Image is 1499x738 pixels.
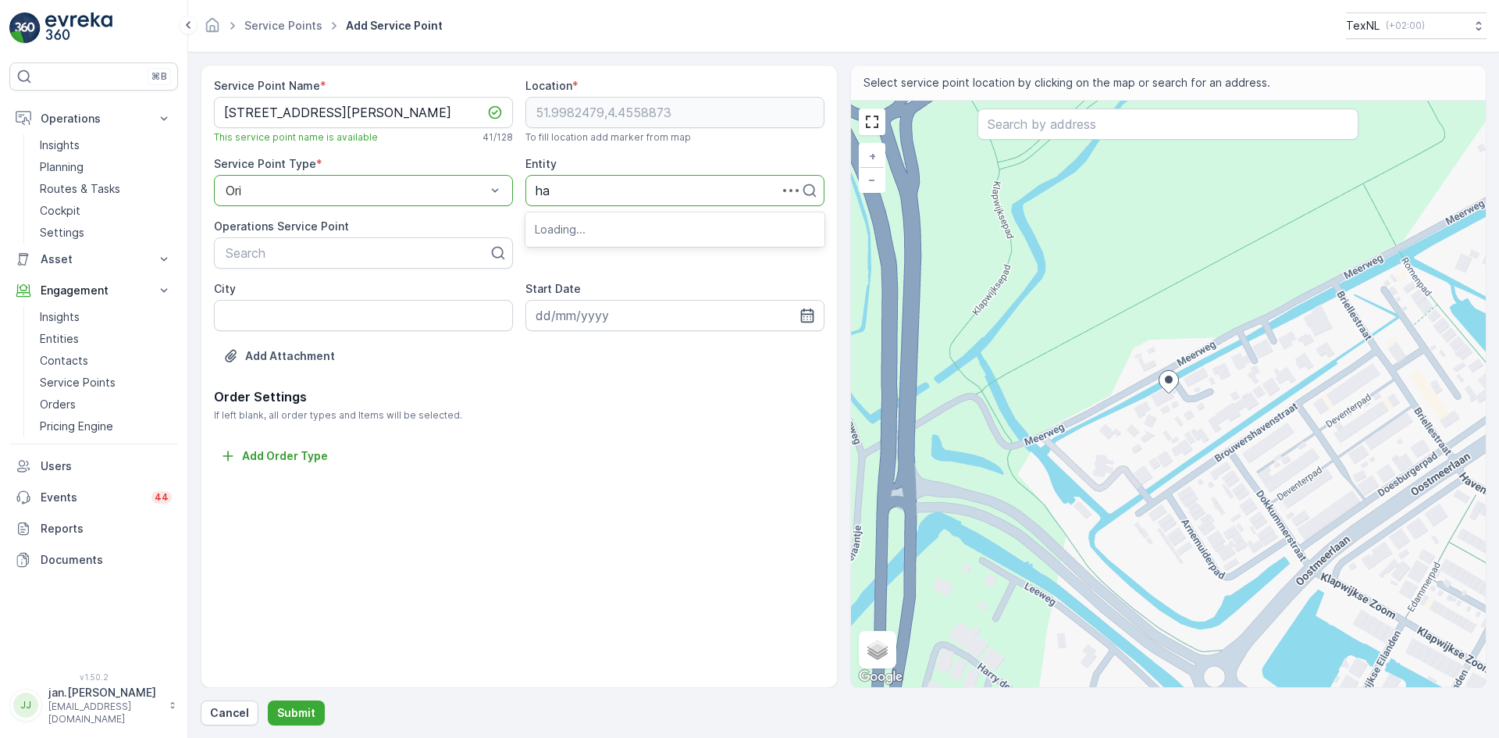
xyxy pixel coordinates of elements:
[45,12,112,44] img: logo_light-DOdMpM7g.png
[245,348,335,364] p: Add Attachment
[525,79,572,92] label: Location
[214,157,316,170] label: Service Point Type
[210,705,249,721] p: Cancel
[48,685,161,701] p: jan.[PERSON_NAME]
[860,110,884,134] a: View Fullscreen
[9,672,178,682] span: v 1.50.2
[41,521,172,537] p: Reports
[860,633,895,667] a: Layers
[40,375,116,390] p: Service Points
[41,490,142,505] p: Events
[214,219,349,233] label: Operations Service Point
[41,552,172,568] p: Documents
[244,19,322,32] a: Service Points
[34,328,178,350] a: Entities
[34,156,178,178] a: Planning
[9,275,178,306] button: Engagement
[535,222,815,237] p: Loading...
[41,111,147,127] p: Operations
[869,149,876,162] span: +
[860,144,884,168] a: Zoom In
[151,70,167,83] p: ⌘B
[482,131,513,144] p: 41 / 128
[34,306,178,328] a: Insights
[34,350,178,372] a: Contacts
[34,200,178,222] a: Cockpit
[863,75,1270,91] span: Select service point location by clicking on the map or search for an address.
[9,244,178,275] button: Asset
[214,387,824,406] p: Order Settings
[214,282,236,295] label: City
[9,544,178,576] a: Documents
[34,372,178,394] a: Service Points
[40,225,84,241] p: Settings
[9,513,178,544] a: Reports
[1386,20,1425,32] p: ( +02:00 )
[34,178,178,200] a: Routes & Tasks
[242,448,328,464] p: Add Order Type
[40,353,88,369] p: Contacts
[155,491,169,504] p: 44
[525,131,691,144] span: To fill location add marker from map
[41,458,172,474] p: Users
[41,283,147,298] p: Engagement
[40,137,80,153] p: Insights
[40,397,76,412] p: Orders
[277,705,315,721] p: Submit
[40,159,84,175] p: Planning
[34,394,178,415] a: Orders
[1346,18,1380,34] p: TexNL
[868,173,876,186] span: −
[40,203,80,219] p: Cockpit
[9,482,178,513] a: Events44
[9,103,178,134] button: Operations
[34,134,178,156] a: Insights
[977,109,1358,140] input: Search by address
[40,331,79,347] p: Entities
[855,667,906,687] img: Google
[48,701,161,726] p: [EMAIL_ADDRESS][DOMAIN_NAME]
[525,282,581,295] label: Start Date
[9,12,41,44] img: logo
[855,667,906,687] a: Open this area in Google Maps (opens a new window)
[525,157,557,170] label: Entity
[268,701,325,726] button: Submit
[1346,12,1487,39] button: TexNL(+02:00)
[860,168,884,191] a: Zoom Out
[201,701,258,726] button: Cancel
[204,23,221,36] a: Homepage
[9,685,178,726] button: JJjan.[PERSON_NAME][EMAIL_ADDRESS][DOMAIN_NAME]
[214,79,320,92] label: Service Point Name
[41,251,147,267] p: Asset
[34,415,178,437] a: Pricing Engine
[9,451,178,482] a: Users
[226,244,489,262] p: Search
[40,309,80,325] p: Insights
[40,419,113,434] p: Pricing Engine
[13,693,38,718] div: JJ
[214,344,344,369] button: Upload File
[214,447,334,465] button: Add Order Type
[525,300,824,331] input: dd/mm/yyyy
[34,222,178,244] a: Settings
[343,18,446,34] span: Add Service Point
[214,131,378,144] span: This service point name is available
[214,409,824,422] span: If left blank, all order types and Items will be selected.
[40,181,120,197] p: Routes & Tasks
